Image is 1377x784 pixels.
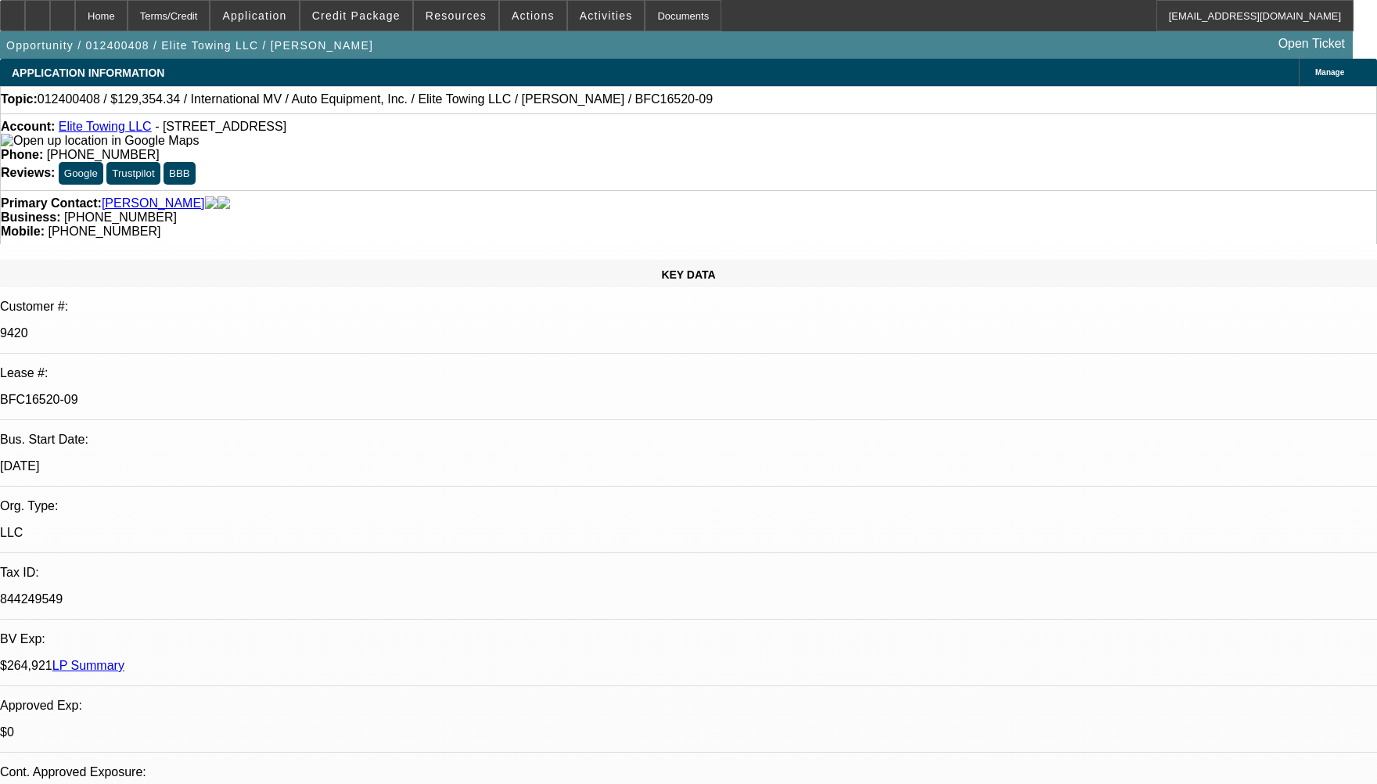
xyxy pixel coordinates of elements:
button: BBB [164,162,196,185]
span: Activities [580,9,633,22]
a: LP Summary [52,659,124,672]
span: [PHONE_NUMBER] [64,210,177,224]
span: Opportunity / 012400408 / Elite Towing LLC / [PERSON_NAME] [6,39,373,52]
a: [PERSON_NAME] [102,196,205,210]
span: [PHONE_NUMBER] [47,148,160,161]
button: Google [59,162,103,185]
span: Actions [512,9,555,22]
span: Manage [1315,68,1344,77]
strong: Topic: [1,92,38,106]
a: Open Ticket [1272,31,1351,57]
button: Activities [568,1,645,31]
span: 012400408 / $129,354.34 / International MV / Auto Equipment, Inc. / Elite Towing LLC / [PERSON_NA... [38,92,713,106]
button: Trustpilot [106,162,160,185]
span: Resources [426,9,487,22]
img: Open up location in Google Maps [1,134,199,148]
span: APPLICATION INFORMATION [12,67,164,79]
img: facebook-icon.png [205,196,218,210]
strong: Business: [1,210,60,224]
button: Actions [500,1,566,31]
button: Credit Package [300,1,412,31]
span: - [STREET_ADDRESS] [155,120,286,133]
span: [PHONE_NUMBER] [48,225,160,238]
strong: Primary Contact: [1,196,102,210]
span: KEY DATA [661,268,715,281]
span: Application [222,9,286,22]
strong: Account: [1,120,55,133]
strong: Phone: [1,148,43,161]
a: View Google Maps [1,134,199,147]
strong: Reviews: [1,166,55,179]
span: Credit Package [312,9,401,22]
a: Elite Towing LLC [59,120,152,133]
button: Resources [414,1,498,31]
img: linkedin-icon.png [218,196,230,210]
button: Application [210,1,298,31]
strong: Mobile: [1,225,45,238]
